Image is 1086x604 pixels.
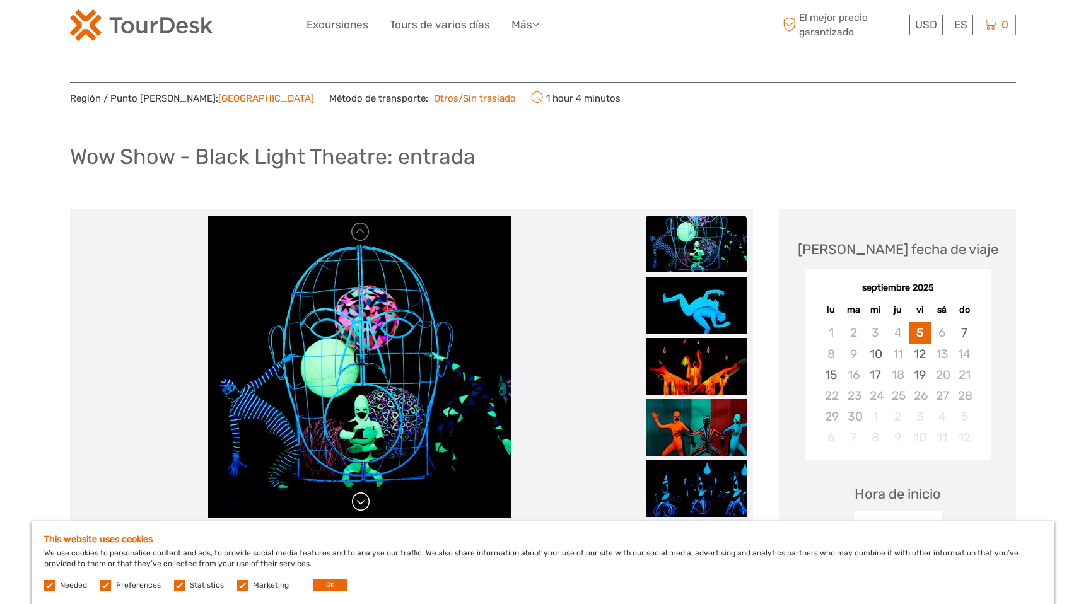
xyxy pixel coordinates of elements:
[646,277,747,334] img: f69045e8b4bb4f4dbf5eb4f1260e31d4_slider_thumbnail.jpg
[931,364,953,385] div: Not available sábado, 20 de septiembre de 2025
[953,385,975,406] div: Not available domingo, 28 de septiembre de 2025
[208,216,511,518] img: 947d3ed0ddaa4da7bdedca6fff51ff7a_main_slider.jpg
[313,579,347,591] button: OK
[190,580,224,591] label: Statistics
[909,364,931,385] div: Choose viernes, 19 de septiembre de 2025
[798,240,998,259] div: [PERSON_NAME] fecha de viaje
[843,322,865,343] div: Not available martes, 2 de septiembre de 2025
[307,16,368,34] a: Excursiones
[887,322,909,343] div: Not available jueves, 4 de septiembre de 2025
[805,282,991,295] div: septiembre 2025
[329,89,516,107] span: Método de transporte:
[253,580,289,591] label: Marketing
[646,399,747,456] img: 0a03f45c79504c7da2948fb2806d0152_slider_thumbnail.jpg
[428,93,516,104] a: Otros/Sin traslado
[865,364,887,385] div: Choose miércoles, 17 de septiembre de 2025
[820,427,842,448] div: Not available lunes, 6 de octubre de 2025
[953,364,975,385] div: Not available domingo, 21 de septiembre de 2025
[218,93,314,104] a: [GEOGRAPHIC_DATA]
[931,344,953,364] div: Not available sábado, 13 de septiembre de 2025
[820,344,842,364] div: Not available lunes, 8 de septiembre de 2025
[843,406,865,427] div: Not available martes, 30 de septiembre de 2025
[865,301,887,318] div: mi
[820,322,842,343] div: Not available lunes, 1 de septiembre de 2025
[953,406,975,427] div: Not available domingo, 5 de octubre de 2025
[909,406,931,427] div: Not available viernes, 3 de octubre de 2025
[646,216,747,272] img: 947d3ed0ddaa4da7bdedca6fff51ff7a_slider_thumbnail.jpg
[646,460,747,517] img: e29878b0415d4ab7993938b5e3b53255_slider_thumbnail.jpg
[949,15,973,35] div: ES
[646,338,747,395] img: be66329b7e5246c2ab336257ebfbd912_slider_thumbnail.jpg
[843,301,865,318] div: ma
[865,406,887,427] div: Not available miércoles, 1 de octubre de 2025
[820,301,842,318] div: lu
[887,406,909,427] div: Not available jueves, 2 de octubre de 2025
[931,385,953,406] div: Not available sábado, 27 de septiembre de 2025
[931,301,953,318] div: sá
[865,427,887,448] div: Not available miércoles, 8 de octubre de 2025
[60,580,87,591] label: Needed
[887,427,909,448] div: Not available jueves, 9 de octubre de 2025
[116,580,161,591] label: Preferences
[44,534,1042,545] h5: This website uses cookies
[953,344,975,364] div: Not available domingo, 14 de septiembre de 2025
[953,301,975,318] div: do
[909,427,931,448] div: Not available viernes, 10 de octubre de 2025
[843,364,865,385] div: Not available martes, 16 de septiembre de 2025
[909,322,931,343] div: Choose viernes, 5 de septiembre de 2025
[511,16,539,34] a: Más
[843,427,865,448] div: Not available martes, 7 de octubre de 2025
[779,11,906,38] span: El mejor precio garantizado
[390,16,490,34] a: Tours de varios días
[843,385,865,406] div: Not available martes, 23 de septiembre de 2025
[145,20,160,35] button: Open LiveChat chat widget
[865,322,887,343] div: Not available miércoles, 3 de septiembre de 2025
[887,344,909,364] div: Not available jueves, 11 de septiembre de 2025
[865,385,887,406] div: Not available miércoles, 24 de septiembre de 2025
[931,427,953,448] div: Not available sábado, 11 de octubre de 2025
[915,18,937,31] span: USD
[909,385,931,406] div: Not available viernes, 26 de septiembre de 2025
[887,385,909,406] div: Not available jueves, 25 de septiembre de 2025
[70,144,476,170] h1: Wow Show - Black Light Theatre: entrada
[843,344,865,364] div: Not available martes, 9 de septiembre de 2025
[820,364,842,385] div: Choose lunes, 15 de septiembre de 2025
[953,427,975,448] div: Not available domingo, 12 de octubre de 2025
[820,406,842,427] div: Not available lunes, 29 de septiembre de 2025
[32,521,1054,604] div: We use cookies to personalise content and ads, to provide social media features and to analyse ou...
[70,9,213,41] img: 2254-3441b4b5-4e5f-4d00-b396-31f1d84a6ebf_logo_small.png
[931,406,953,427] div: Not available sábado, 4 de octubre de 2025
[909,301,931,318] div: vi
[70,92,314,105] span: Región / Punto [PERSON_NAME]:
[854,511,942,540] div: 20:00
[887,364,909,385] div: Not available jueves, 18 de septiembre de 2025
[865,344,887,364] div: Choose miércoles, 10 de septiembre de 2025
[1000,18,1010,31] span: 0
[931,322,953,343] div: Not available sábado, 6 de septiembre de 2025
[18,22,143,32] p: We're away right now. Please check back later!
[855,484,941,504] div: Hora de inicio
[820,385,842,406] div: Not available lunes, 22 de septiembre de 2025
[809,322,986,448] div: month 2025-09
[887,301,909,318] div: ju
[531,89,621,107] span: 1 hour 4 minutos
[909,344,931,364] div: Choose viernes, 12 de septiembre de 2025
[953,322,975,343] div: Choose domingo, 7 de septiembre de 2025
